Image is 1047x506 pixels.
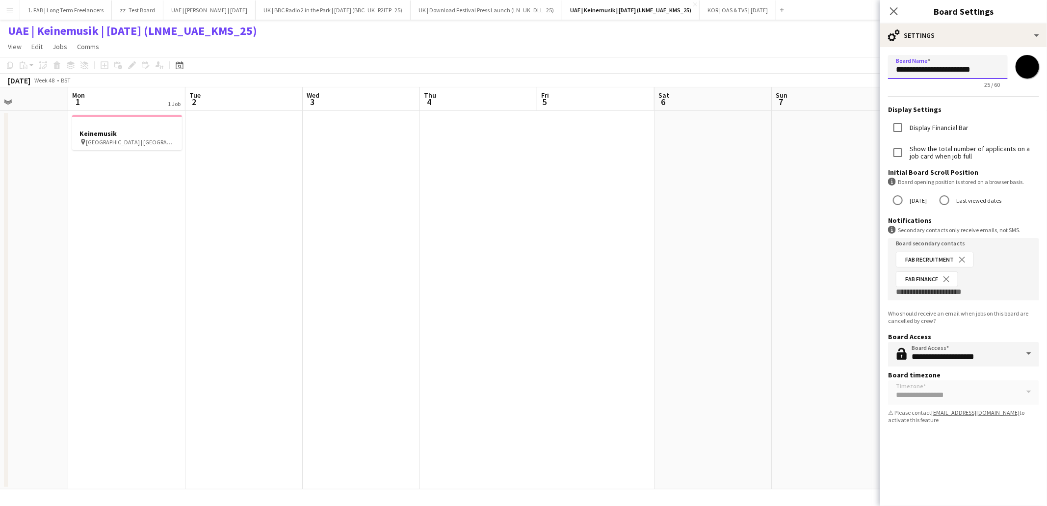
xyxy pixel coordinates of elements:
[888,216,1039,225] h3: Notifications
[905,276,938,282] span: FAB Finance
[168,100,181,107] div: 1 Job
[888,332,1039,341] h3: Board Access
[880,5,1047,18] h3: Board Settings
[411,0,562,20] button: UK | Download Festival Press Launch (LN_UK_DLL_25)
[888,168,1039,177] h3: Initial Board Scroll Position
[908,193,927,208] label: [DATE]
[880,24,1047,47] div: Settings
[72,115,182,150] app-job-card: Keinemusik [GEOGRAPHIC_DATA] | [GEOGRAPHIC_DATA], [GEOGRAPHIC_DATA]
[49,40,71,53] a: Jobs
[4,40,26,53] a: View
[540,96,549,107] span: 5
[774,96,787,107] span: 7
[112,0,163,20] button: zz_Test Board
[8,42,22,51] span: View
[908,124,968,132] label: Display Financial Bar
[905,257,954,263] span: FAB Recruitment
[163,0,256,20] button: UAE | [PERSON_NAME] | [DATE]
[72,129,182,138] h3: Keinemusik
[888,409,1039,424] div: ⚠ Please contact to activate this feature
[931,409,1020,416] a: [EMAIL_ADDRESS][DOMAIN_NAME]
[32,77,57,84] span: Week 48
[888,105,1039,114] h3: Display Settings
[776,91,787,100] span: Sun
[562,0,700,20] button: UAE | Keinemusik | [DATE] (LNME_UAE_KMS_25)
[86,138,174,146] span: [GEOGRAPHIC_DATA] | [GEOGRAPHIC_DATA], [GEOGRAPHIC_DATA]
[954,193,1001,208] label: Last viewed dates
[307,91,319,100] span: Wed
[305,96,319,107] span: 3
[52,42,67,51] span: Jobs
[888,371,1039,379] h3: Board timezone
[256,0,411,20] button: UK | BBC Radio 2 in the Park | [DATE] (BBC_UK_R2ITP_25)
[8,76,30,85] div: [DATE]
[72,91,85,100] span: Mon
[71,96,85,107] span: 1
[888,310,1039,324] div: Who should receive an email when jobs on this board are cancelled by crew?
[189,91,201,100] span: Tue
[541,91,549,100] span: Fri
[8,24,257,38] h1: UAE | Keinemusik | [DATE] (LNME_UAE_KMS_25)
[61,77,71,84] div: BST
[27,40,47,53] a: Edit
[888,178,1039,186] div: Board opening position is stored on a browser basis.
[424,91,436,100] span: Thu
[77,42,99,51] span: Comms
[20,0,112,20] button: 1. FAB | Long Term Freelancers
[976,81,1008,88] span: 25 / 60
[422,96,436,107] span: 4
[896,240,965,247] mat-label: Board secondary contacts
[908,145,1039,160] label: Show the total number of applicants on a job card when job full
[888,226,1039,234] div: Secondary contacts only receive emails, not SMS.
[896,250,1031,296] mat-chip-grid: Board secondary contact selection
[188,96,201,107] span: 2
[658,91,669,100] span: Sat
[31,42,43,51] span: Edit
[700,0,776,20] button: KOR | OAS & TVS | [DATE]
[657,96,669,107] span: 6
[73,40,103,53] a: Comms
